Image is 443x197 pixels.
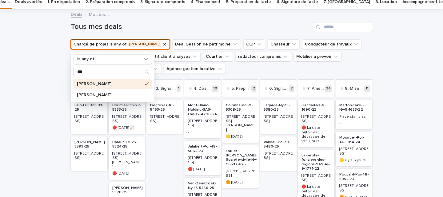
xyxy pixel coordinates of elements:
[71,136,107,171] a: [PERSON_NAME]-39-5593-25[STREET_ADDRESS]-
[77,82,142,86] p: [PERSON_NAME]
[260,100,297,134] a: Lagarde-Ny-13-5380-25[STREET_ADDRESS]-
[172,39,241,49] button: Deal Gestion de patrimoine
[112,140,142,149] p: Baraud-Le-25-5524-25
[74,67,152,77] input: Search
[293,52,341,61] button: Mobilier à prévoir
[146,52,201,61] button: Notif client analyses
[226,149,257,167] p: Lou-et-[PERSON_NAME]-Societe-civile-Ny-13-5379-25
[112,126,142,130] p: 🔴 [DATE] 📈
[71,52,102,61] button: Ville bien
[314,22,372,32] input: Search
[188,156,217,165] p: [STREET_ADDRESS]
[339,172,369,181] p: Poupard-Poi-48-5052-24
[212,85,218,92] p: 10
[74,126,104,130] p: -
[222,145,259,189] a: Lou-et-[PERSON_NAME]-Societe-civile-Ny-13-5379-25[STREET_ADDRESS]🟠 [DATE]
[150,115,179,124] p: [STREET_ADDRESS]
[188,130,217,135] p: -
[336,100,372,130] a: Marton-fake--Ny-5-1653-22Place stanislas-
[188,144,217,153] p: Jalabert-Poi-48-5062-24
[74,152,104,160] p: [STREET_ADDRESS]
[301,153,331,171] p: La-petite-fonciere-des-regions-SAS-As-9-1771-22
[264,103,293,112] p: Lagarde-Ny-13-5380-25
[301,115,331,124] p: [STREET_ADDRESS]
[226,135,255,139] p: 🟡 [DATE]
[112,152,142,169] p: [STREET_ADDRESS][PERSON_NAME]
[345,86,363,91] p: 8. Mise en loc et gestion
[184,100,221,138] a: Mont-Blanc-Holding-SAS-Lnv-32-4796-24[STREET_ADDRESS]-
[74,103,104,112] p: Lalo-Lr-38-5583-25
[302,39,362,49] button: Conducteur de travaux
[112,171,142,176] p: 🔴 [DATE]
[109,100,145,134] a: Bourcier-Clh-27-5533-25[STREET_ADDRESS]🔴 [DATE] 📈
[301,126,331,144] p: 🔴 La date butoir est dépassée de 1030 jours
[264,163,293,167] p: -
[74,115,104,124] p: [STREET_ADDRESS]
[231,86,250,91] p: 5. Préparation de l'acte notarié
[364,85,370,92] p: 11
[184,141,221,175] a: Jalabert-Poi-48-5062-24[STREET_ADDRESS]🔴 [DATE]
[260,136,297,171] a: Valleau-Poi-19-5480-25[STREET_ADDRESS]-
[301,174,331,183] p: [STREET_ADDRESS]
[226,115,255,132] p: [STREET_ADDRESS][PERSON_NAME]
[269,86,288,91] p: 6. Signature de l'acte notarié
[71,39,170,49] button: Chargé de projet
[301,103,331,112] p: Haddad-Rs-6-1690-22
[264,152,293,160] p: [STREET_ADDRESS]
[188,181,217,190] p: Van-Den-Broek-Ny-16-5456-25
[251,85,256,92] p: 2
[264,115,293,124] p: [STREET_ADDRESS]
[339,103,369,112] p: Marton-fake--Ny-5-1653-22
[109,136,145,180] a: Baraud-Le-25-5524-25[STREET_ADDRESS][PERSON_NAME]🔴 [DATE]
[188,119,217,128] p: [STREET_ADDRESS]
[74,140,112,149] p: [PERSON_NAME]-39-5593-25
[203,52,233,61] button: Courtier
[194,86,211,91] p: 4. Dossier de financement
[339,158,369,163] p: 🟡 il y a 6 jours
[188,167,217,171] p: 🔴 [DATE]
[71,10,82,18] a: Deals
[339,121,369,126] p: -
[71,22,311,31] h1: Tous mes deals
[336,132,372,166] a: Morardet-Poi-46-5014-24[STREET_ADDRESS]🟡 il y a 6 jours
[226,169,255,178] p: [STREET_ADDRESS]
[112,115,142,124] p: [STREET_ADDRESS]
[74,163,104,167] p: -
[112,103,142,112] p: Bourcier-Clh-27-5533-25
[89,11,110,18] p: Mes deals
[298,100,334,147] a: Haddad-Rs-6-1690-22[STREET_ADDRESS]🔴 La date butoir est dépassée de 1030 jours
[164,64,226,74] button: Agence gestion locative
[264,140,293,149] p: Valleau-Poi-19-5480-25
[325,85,332,92] p: 34
[339,184,369,193] p: [STREET_ADDRESS]
[289,85,294,92] p: 2
[339,115,369,119] p: Place stanislas
[264,126,293,130] p: -
[150,103,179,112] p: Degres-Lr-16-5453-25
[222,100,259,143] a: Colonna-Poi-9-5308-25[STREET_ADDRESS][PERSON_NAME]🟡 [DATE]
[339,136,369,144] p: Morardet-Poi-46-5014-24
[104,52,144,61] button: Adresse bien
[156,86,175,91] p: 3. Signature compromis
[177,85,181,92] p: 1
[150,126,179,130] p: -
[226,180,255,185] p: 🟠 [DATE]
[226,103,255,112] p: Colonna-Poi-9-5308-25
[268,39,300,49] button: Chasseur
[307,86,324,91] p: 7. Aménagements et travaux
[243,39,265,49] button: CGP
[235,52,291,61] button: rédacteur compromis
[71,100,107,134] a: Lalo-Lr-38-5583-25[STREET_ADDRESS]-
[112,186,150,195] p: [PERSON_NAME]-36-5570-25
[188,103,217,116] p: Mont-Blanc-Holding-SAS-Lnv-32-4796-24
[146,100,183,134] a: Degres-Lr-16-5453-25[STREET_ADDRESS]-
[77,57,94,62] p: is any of
[339,147,369,156] p: [STREET_ADDRESS]
[77,93,142,97] p: [PERSON_NAME]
